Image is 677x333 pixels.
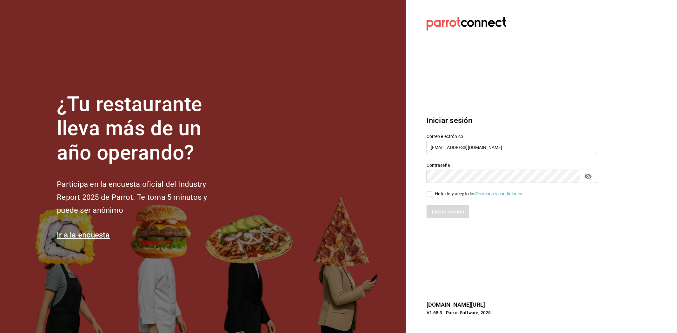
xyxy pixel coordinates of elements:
font: Participa en la encuesta oficial del Industry Report 2025 de Parrot. Te toma 5 minutos y puede se... [57,180,207,215]
a: Ir a la encuesta [57,231,110,239]
input: Ingresa tu correo electrónico [427,141,597,154]
font: Correo electrónico [427,134,463,139]
font: ¿Tu restaurante lleva más de un año operando? [57,92,202,165]
font: Contraseña [427,163,450,168]
a: Términos y condiciones. [476,191,524,196]
font: He leído y acepto los [435,191,476,196]
font: Iniciar sesión [427,116,473,125]
font: V1.68.3 - Parrot Software, 2025. [427,310,492,315]
button: campo de contraseña [583,171,594,182]
a: [DOMAIN_NAME][URL] [427,301,485,308]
